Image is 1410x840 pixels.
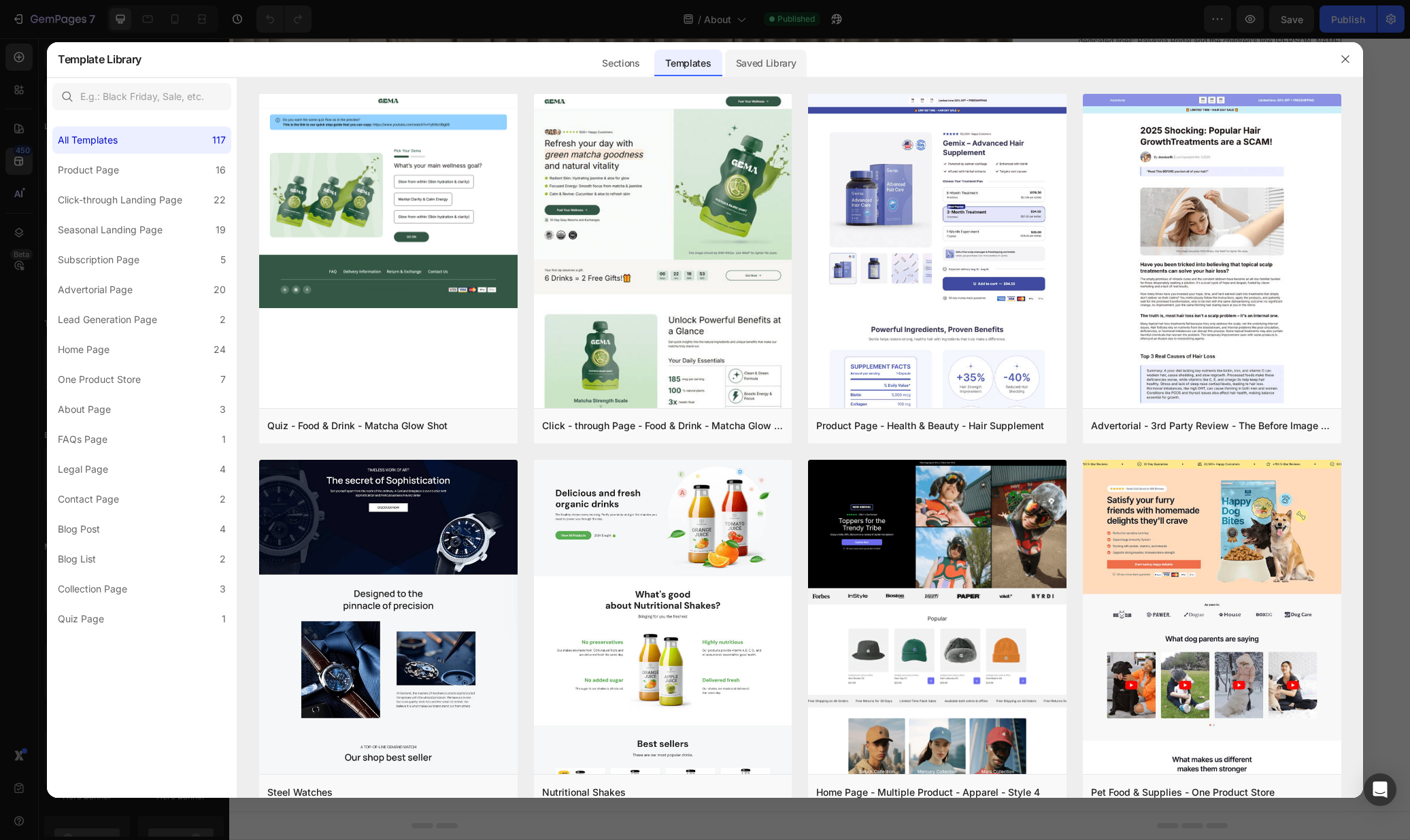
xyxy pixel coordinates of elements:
[58,252,139,268] div: Subscription Page
[27,135,52,150] a: About
[214,192,226,208] div: 22
[849,26,1120,173] p: BALYKINA Bridal is a celebration of modern femininity, personal freedom, and transformative desig...
[1091,784,1275,801] div: Pet Food & Supplies - One Product Store
[58,461,108,477] div: Legal Page
[58,192,182,208] div: Click-through Landing Page
[58,431,107,448] div: FAQs Page
[259,94,518,308] img: quiz-1.png
[640,673,741,686] span: then drag & drop elements
[849,290,1120,334] p: BALYKINA Bridal reflects more than outward beauty – it speaks to inner strength, quiet confidence...
[58,401,111,418] div: About Page
[558,626,623,640] span: Add section
[58,341,110,358] div: Home Page
[58,581,127,597] div: Collection Page
[725,50,807,77] div: Saved Library
[58,611,104,627] div: Quiz Page
[220,461,226,477] div: 4
[220,401,226,418] div: 3
[222,611,226,627] div: 1
[816,418,1044,434] div: Product Page - Health & Beauty - Hair Supplement
[551,656,622,671] div: Generate layout
[212,132,226,148] div: 117
[58,282,133,298] div: Advertorial Page
[437,673,531,686] span: inspired by CRO experts
[816,784,1040,801] div: Home Page - Multiple Product - Apparel - Style 4
[267,784,333,801] div: Steel Watches
[542,784,626,801] div: Nutritional Shakes
[216,222,226,238] div: 19
[216,162,226,178] div: 16
[549,673,622,686] span: from URL or image
[220,551,226,567] div: 2
[27,151,113,166] a: Book an appointment
[214,282,226,298] div: 20
[542,418,784,434] div: Click - through Page - Food & Drink - Matcha Glow Shot
[27,106,71,121] a: Collections
[220,491,226,507] div: 2
[214,341,226,358] div: 24
[654,50,722,77] div: Templates
[58,371,141,388] div: One Product Store
[220,252,226,268] div: 5
[58,312,157,328] div: Lead Generation Page
[220,581,226,597] div: 3
[58,521,100,537] div: Blog Post
[27,78,48,93] a: Shop
[58,551,96,567] div: Blog List
[52,83,231,110] input: E.g.: Black Friday, Sale, etc.
[267,418,448,434] div: Quiz - Food & Drink - Matcha Glow Shot
[58,41,141,77] h2: Template Library
[591,50,650,77] div: Sections
[58,132,118,148] div: All Templates
[1091,418,1333,434] div: Advertorial - 3rd Party Review - The Before Image - Hair Supplement
[222,431,226,448] div: 1
[650,656,733,671] div: Add blank section
[444,656,526,671] div: Choose templates
[220,371,226,388] div: 7
[220,521,226,537] div: 4
[1364,773,1396,806] div: Open Intercom Messenger
[58,222,163,238] div: Seasonal Landing Page
[58,491,119,507] div: Contact Page
[220,312,226,328] div: 2
[58,162,119,178] div: Product Page
[849,187,1120,275] p: All bridal gowns are made to order in BALYKINA’s Kyiv atelier, where a close-knit team of artisan...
